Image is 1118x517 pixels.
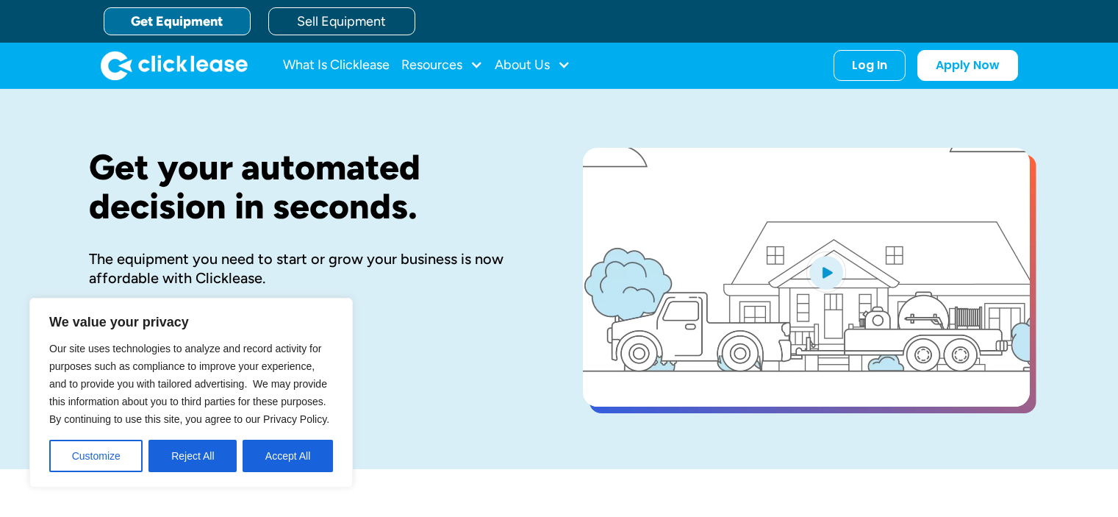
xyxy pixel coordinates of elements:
img: Clicklease logo [101,51,248,80]
a: What Is Clicklease [283,51,390,80]
div: Log In [852,58,887,73]
button: Accept All [243,440,333,472]
div: The equipment you need to start or grow your business is now affordable with Clicklease. [89,249,536,288]
div: We value your privacy [29,298,353,488]
a: Get Equipment [104,7,251,35]
button: Reject All [148,440,237,472]
div: About Us [495,51,570,80]
h1: Get your automated decision in seconds. [89,148,536,226]
a: Sell Equipment [268,7,415,35]
a: open lightbox [583,148,1030,407]
a: Apply Now [917,50,1018,81]
a: home [101,51,248,80]
span: Our site uses technologies to analyze and record activity for purposes such as compliance to impr... [49,343,329,425]
img: Blue play button logo on a light blue circular background [806,252,846,293]
p: We value your privacy [49,313,333,331]
div: Resources [401,51,483,80]
button: Customize [49,440,143,472]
